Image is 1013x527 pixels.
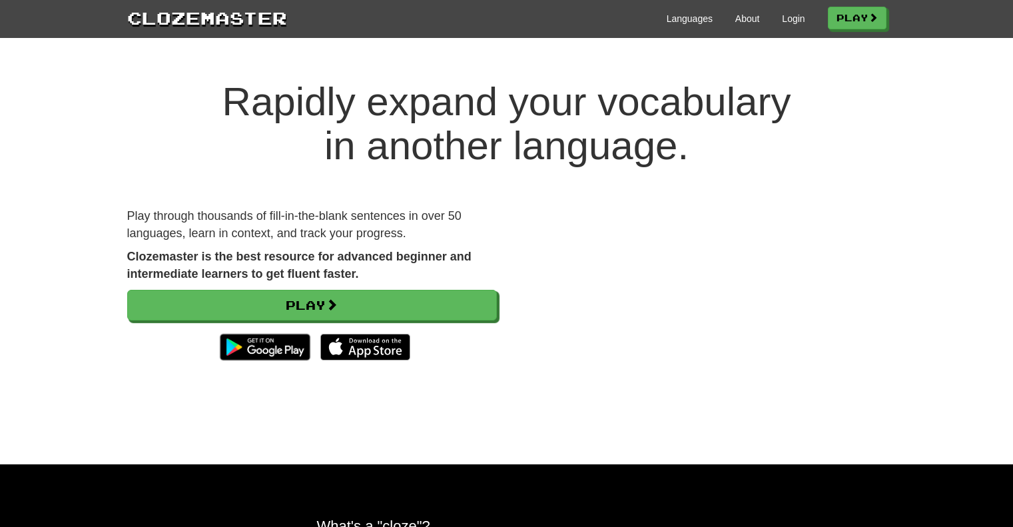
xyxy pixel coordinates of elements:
[213,327,316,367] img: Get it on Google Play
[667,12,713,25] a: Languages
[828,7,886,29] a: Play
[127,5,287,30] a: Clozemaster
[782,12,805,25] a: Login
[735,12,760,25] a: About
[127,250,472,280] strong: Clozemaster is the best resource for advanced beginner and intermediate learners to get fluent fa...
[320,334,410,360] img: Download_on_the_App_Store_Badge_US-UK_135x40-25178aeef6eb6b83b96f5f2d004eda3bffbb37122de64afbaef7...
[127,290,497,320] a: Play
[127,208,497,242] p: Play through thousands of fill-in-the-blank sentences in over 50 languages, learn in context, and...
